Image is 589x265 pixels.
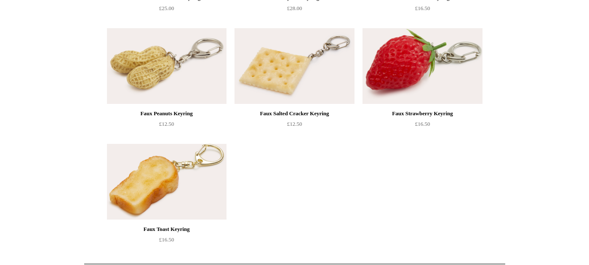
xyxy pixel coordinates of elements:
img: Faux Salted Cracker Keyring [235,28,354,104]
span: £16.50 [159,236,174,243]
div: Faux Strawberry Keyring [365,109,480,119]
img: Faux Strawberry Keyring [362,28,482,104]
span: £12.50 [159,121,174,127]
a: Faux Strawberry Keyring £16.50 [362,109,482,143]
div: Faux Peanuts Keyring [109,109,224,119]
a: Faux Salted Cracker Keyring £12.50 [235,109,354,143]
span: £16.50 [415,5,430,11]
span: £25.00 [159,5,174,11]
span: £28.00 [287,5,302,11]
a: Faux Toast Keyring £16.50 [107,224,227,259]
a: Faux Peanuts Keyring £12.50 [107,109,227,143]
div: Faux Salted Cracker Keyring [237,109,352,119]
a: Faux Toast Keyring Faux Toast Keyring [107,144,227,220]
div: Faux Toast Keyring [109,224,224,234]
a: Faux Salted Cracker Keyring Faux Salted Cracker Keyring [235,28,354,104]
a: Faux Peanuts Keyring Faux Peanuts Keyring [107,28,227,104]
span: £16.50 [415,121,430,127]
span: £12.50 [287,121,302,127]
img: Faux Peanuts Keyring [107,28,227,104]
a: Faux Strawberry Keyring Faux Strawberry Keyring [362,28,482,104]
img: Faux Toast Keyring [107,144,227,220]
